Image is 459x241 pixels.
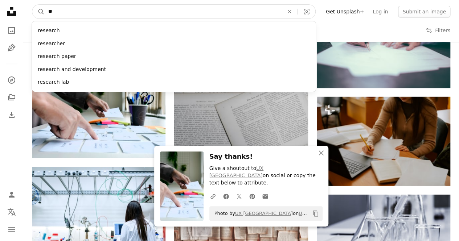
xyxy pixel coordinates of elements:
a: UX [GEOGRAPHIC_DATA] [209,165,264,178]
a: Log in / Sign up [4,187,19,202]
a: Photos [4,23,19,38]
a: Share over email [259,189,272,203]
div: research and development [32,63,316,76]
a: Explore [4,73,19,87]
a: Get Unsplash+ [321,6,368,17]
a: woman in white long sleeve shirt sitting on chair [32,208,165,214]
button: Visual search [298,5,315,18]
span: Photo by on [211,208,310,219]
div: research paper [32,50,316,63]
a: Share on Facebook [220,189,233,203]
button: Clear [282,5,298,18]
a: UX [GEOGRAPHIC_DATA] [235,211,293,216]
img: a woman sitting at a desk writing on a notebook [317,97,450,186]
a: man writing on paper [317,40,450,47]
button: Language [4,205,19,219]
a: Share on Pinterest [246,189,259,203]
button: Search Unsplash [32,5,45,18]
a: a woman sitting at a desk writing on a notebook [317,138,450,144]
a: Home — Unsplash [4,4,19,20]
img: person writing on white paper [32,69,165,158]
button: Menu [4,222,19,237]
button: Filters [426,19,450,42]
div: research lab [32,76,316,89]
button: Submit an image [398,6,450,17]
a: Collections [4,90,19,105]
a: Download History [4,108,19,122]
form: Find visuals sitewide [32,4,316,19]
a: person writing on white paper [32,110,165,116]
div: research [32,24,316,37]
a: Illustrations [4,41,19,55]
a: Unsplash [299,211,320,216]
button: Copy to clipboard [310,207,322,220]
p: Give a shoutout to on social or copy the text below to attribute. [209,165,323,187]
a: Share on Twitter [233,189,246,203]
h3: Say thanks! [209,151,323,162]
a: Log in [368,6,392,17]
div: researcher [32,37,316,50]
